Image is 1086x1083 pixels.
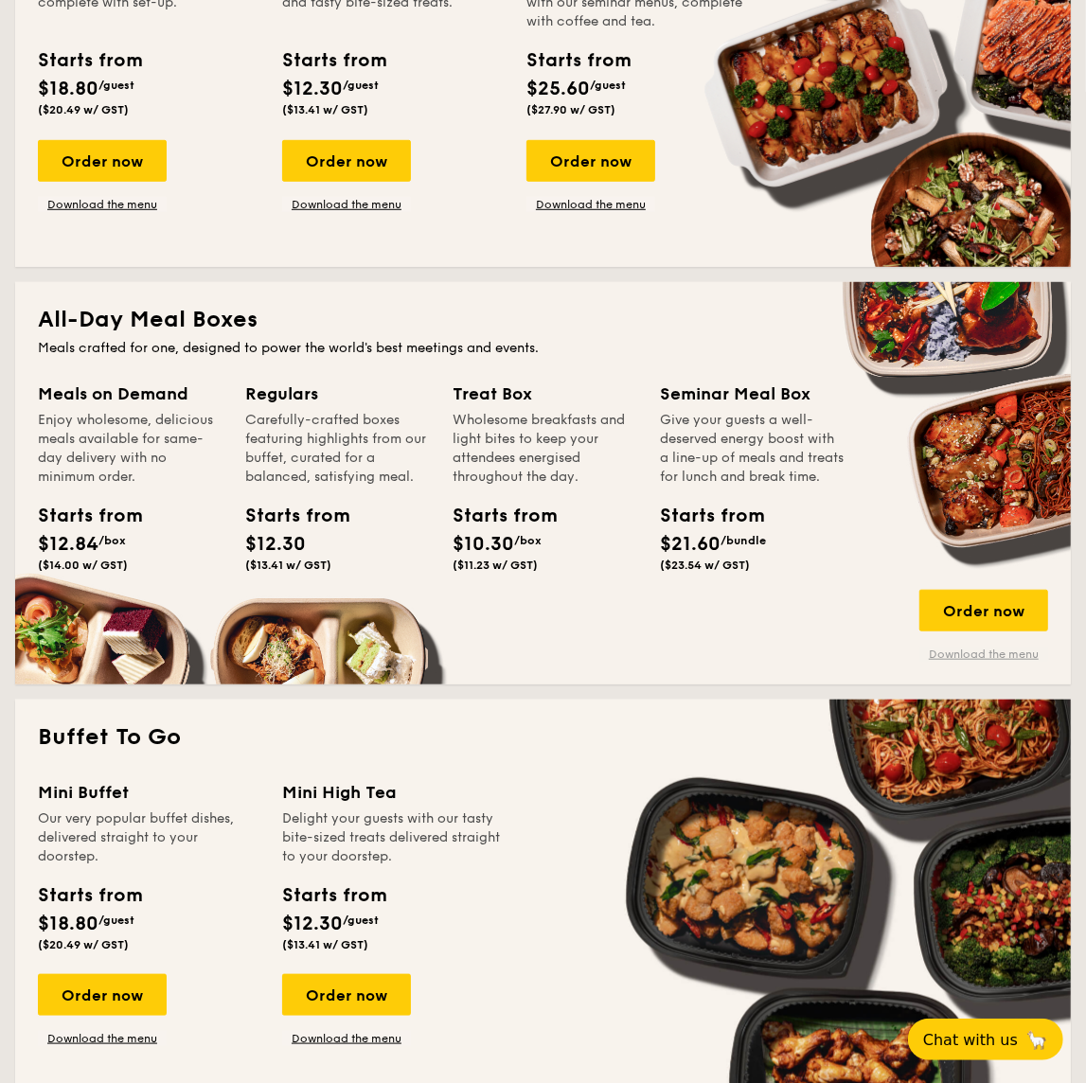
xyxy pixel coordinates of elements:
div: Seminar Meal Box [660,381,845,407]
h2: Buffet To Go [38,722,1048,753]
span: $18.80 [38,78,98,100]
span: Chat with us [923,1031,1018,1049]
div: Order now [38,974,167,1016]
span: ($13.41 w/ GST) [282,938,368,951]
div: Enjoy wholesome, delicious meals available for same-day delivery with no minimum order. [38,411,223,487]
div: Starts from [38,881,141,910]
span: /guest [98,914,134,927]
span: 🦙 [1025,1029,1048,1051]
span: $12.30 [282,913,343,935]
span: $10.30 [453,533,514,556]
span: /box [514,534,542,547]
h2: All-Day Meal Boxes [38,305,1048,335]
span: ($27.90 w/ GST) [526,103,615,116]
a: Download the menu [282,197,411,212]
div: Order now [38,140,167,182]
div: Starts from [660,502,745,530]
a: Download the menu [919,647,1048,662]
div: Starts from [282,881,385,910]
div: Order now [919,590,1048,631]
span: /guest [343,79,379,92]
span: ($11.23 w/ GST) [453,559,538,572]
div: Regulars [245,381,430,407]
div: Order now [282,974,411,1016]
a: Download the menu [526,197,655,212]
a: Download the menu [282,1031,411,1046]
span: ($14.00 w/ GST) [38,559,128,572]
span: /bundle [721,534,766,547]
div: Carefully-crafted boxes featuring highlights from our buffet, curated for a balanced, satisfying ... [245,411,430,487]
div: Starts from [282,46,385,75]
div: Our very popular buffet dishes, delivered straight to your doorstep. [38,809,259,866]
div: Starts from [38,502,123,530]
span: /guest [343,914,379,927]
div: Meals crafted for one, designed to power the world's best meetings and events. [38,339,1048,358]
a: Download the menu [38,1031,167,1046]
div: Starts from [453,502,538,530]
span: $12.30 [245,533,306,556]
span: ($13.41 w/ GST) [245,559,331,572]
a: Download the menu [38,197,167,212]
span: $18.80 [38,913,98,935]
span: /guest [590,79,626,92]
div: Order now [526,140,655,182]
button: Chat with us🦙 [908,1019,1063,1060]
div: Meals on Demand [38,381,223,407]
span: ($13.41 w/ GST) [282,103,368,116]
div: Mini High Tea [282,779,504,806]
div: Starts from [526,46,630,75]
div: Delight your guests with our tasty bite-sized treats delivered straight to your doorstep. [282,809,504,866]
span: $25.60 [526,78,590,100]
div: Order now [282,140,411,182]
div: Starts from [245,502,330,530]
span: $12.84 [38,533,98,556]
div: Mini Buffet [38,779,259,806]
span: ($20.49 w/ GST) [38,103,129,116]
span: $12.30 [282,78,343,100]
span: $21.60 [660,533,721,556]
span: /box [98,534,126,547]
div: Give your guests a well-deserved energy boost with a line-up of meals and treats for lunch and br... [660,411,845,487]
span: ($20.49 w/ GST) [38,938,129,951]
span: ($23.54 w/ GST) [660,559,750,572]
div: Starts from [38,46,141,75]
div: Wholesome breakfasts and light bites to keep your attendees energised throughout the day. [453,411,637,487]
div: Treat Box [453,381,637,407]
span: /guest [98,79,134,92]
